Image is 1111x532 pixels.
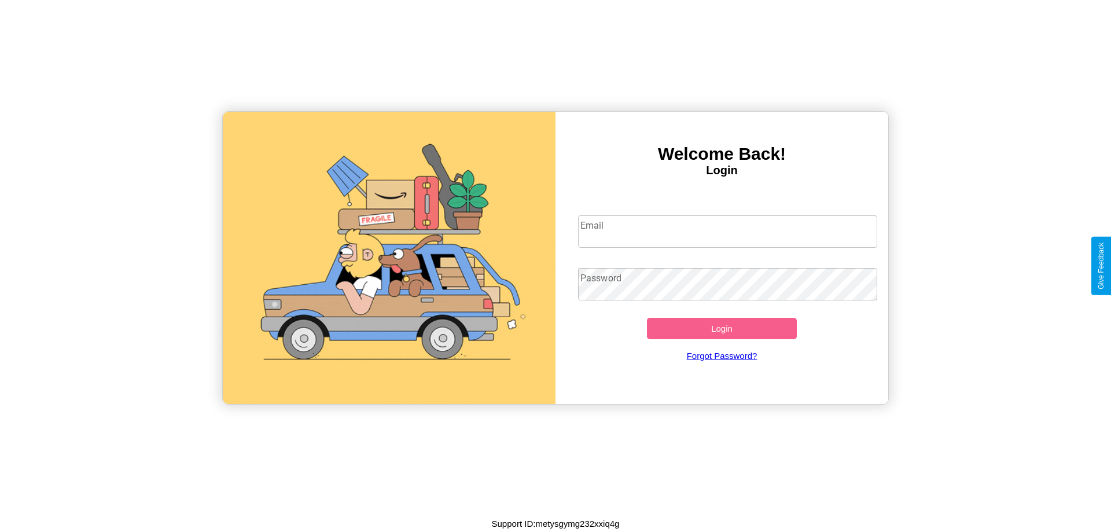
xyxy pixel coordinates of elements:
a: Forgot Password? [572,339,872,372]
div: Give Feedback [1097,243,1105,289]
h3: Welcome Back! [555,144,888,164]
button: Login [647,318,797,339]
img: gif [223,112,555,404]
h4: Login [555,164,888,177]
p: Support ID: metysgymg232xxiq4g [492,516,620,531]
